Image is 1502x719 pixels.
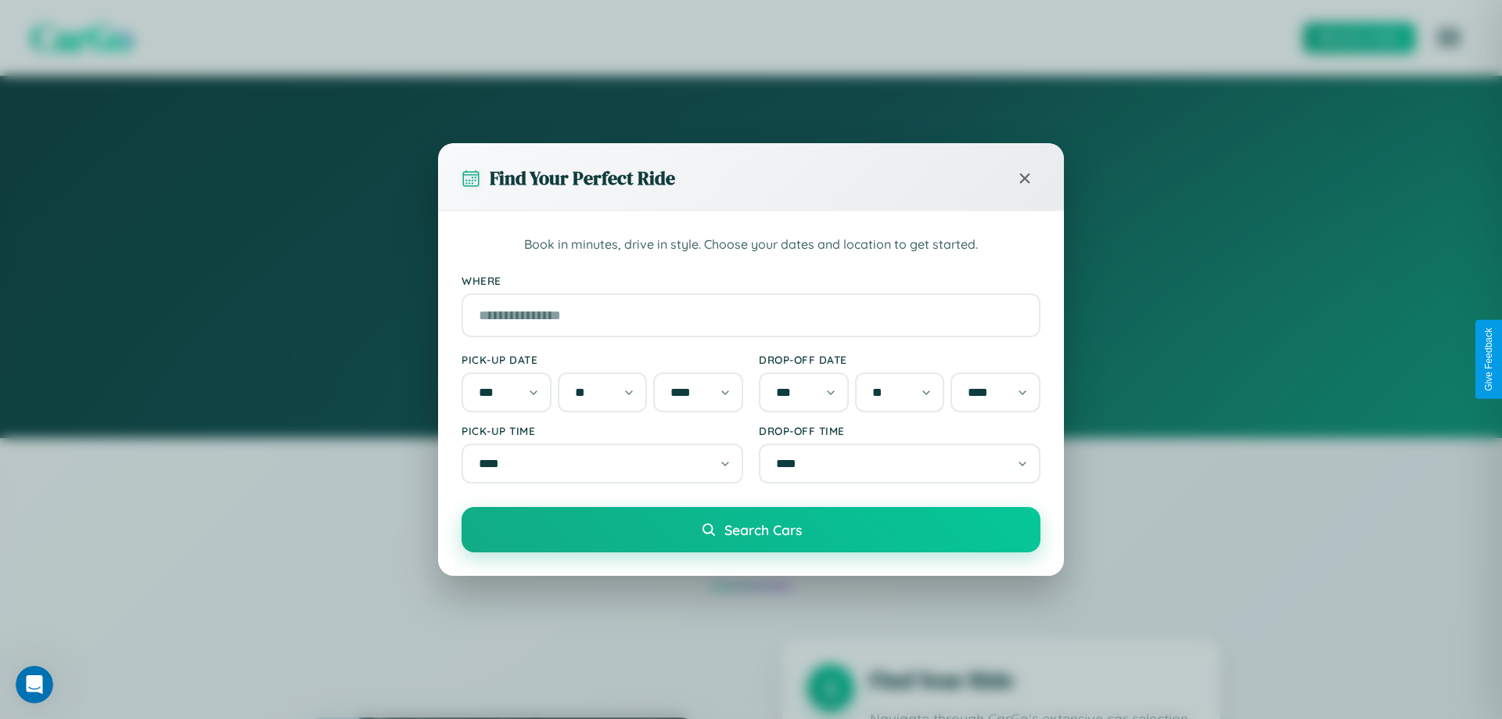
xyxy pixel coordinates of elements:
button: Search Cars [462,507,1040,552]
label: Drop-off Time [759,424,1040,437]
h3: Find Your Perfect Ride [490,165,675,191]
p: Book in minutes, drive in style. Choose your dates and location to get started. [462,235,1040,255]
label: Pick-up Date [462,353,743,366]
label: Where [462,274,1040,287]
span: Search Cars [724,521,802,538]
label: Drop-off Date [759,353,1040,366]
label: Pick-up Time [462,424,743,437]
